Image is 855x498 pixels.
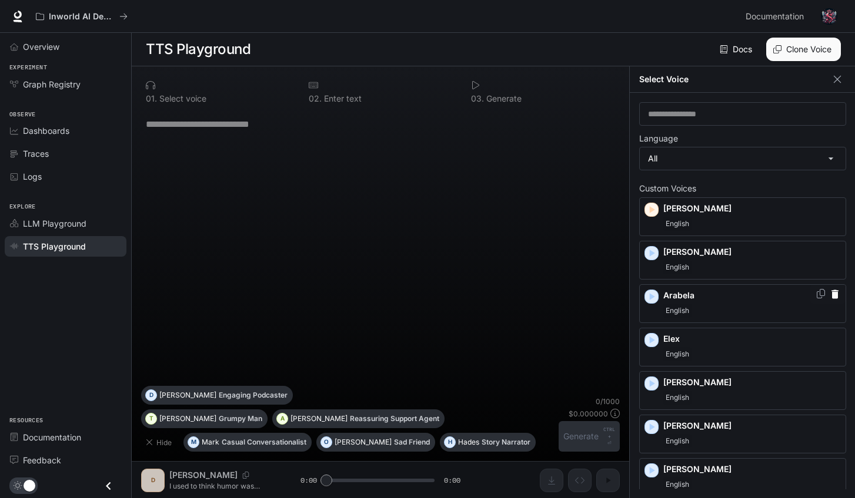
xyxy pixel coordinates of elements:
[817,5,841,28] button: User avatar
[23,170,42,183] span: Logs
[5,120,126,141] a: Dashboards
[219,392,288,399] p: Engaging Podcaster
[146,95,157,103] p: 0 1 .
[484,95,522,103] p: Generate
[146,386,156,405] div: D
[663,477,692,492] span: English
[5,143,126,164] a: Traces
[5,166,126,187] a: Logs
[23,217,86,230] span: LLM Playground
[663,434,692,448] span: English
[5,36,126,57] a: Overview
[445,433,455,452] div: H
[350,415,439,422] p: Reassuring Support Agent
[5,236,126,257] a: TTS Playground
[23,240,86,253] span: TTS Playground
[188,433,199,452] div: M
[663,333,841,345] p: Elex
[663,391,692,405] span: English
[639,184,846,193] p: Custom Voices
[322,95,362,103] p: Enter text
[23,454,61,466] span: Feedback
[290,415,348,422] p: [PERSON_NAME]
[146,38,251,61] h1: TTS Playground
[482,439,530,446] p: Story Narrator
[23,78,81,90] span: Graph Registry
[309,95,322,103] p: 0 2 .
[277,409,288,428] div: A
[183,433,312,452] button: MMarkCasual Conversationalist
[202,439,219,446] p: Mark
[663,203,841,214] p: [PERSON_NAME]
[663,376,841,388] p: [PERSON_NAME]
[821,8,837,25] img: User avatar
[663,347,692,361] span: English
[23,431,81,443] span: Documentation
[159,415,216,422] p: [PERSON_NAME]
[394,439,430,446] p: Sad Friend
[596,396,620,406] p: 0 / 1000
[141,386,293,405] button: D[PERSON_NAME]Engaging Podcaster
[663,260,692,274] span: English
[815,289,827,298] button: Copy Voice ID
[458,439,479,446] p: Hades
[640,147,846,170] div: All
[157,95,206,103] p: Select voice
[5,213,126,234] a: LLM Playground
[471,95,484,103] p: 0 3 .
[23,41,59,53] span: Overview
[569,409,608,419] p: $ 0.000000
[717,38,757,61] a: Docs
[5,427,126,447] a: Documentation
[766,38,841,61] button: Clone Voice
[23,124,69,137] span: Dashboards
[24,479,35,492] span: Dark mode toggle
[146,409,156,428] div: T
[141,409,268,428] button: T[PERSON_NAME]Grumpy Man
[321,433,332,452] div: O
[219,415,262,422] p: Grumpy Man
[746,9,804,24] span: Documentation
[335,439,392,446] p: [PERSON_NAME]
[272,409,445,428] button: A[PERSON_NAME]Reassuring Support Agent
[222,439,306,446] p: Casual Conversationalist
[663,290,841,301] p: Arabela
[663,463,841,475] p: [PERSON_NAME]
[663,304,692,318] span: English
[23,147,49,160] span: Traces
[159,392,216,399] p: [PERSON_NAME]
[663,420,841,432] p: [PERSON_NAME]
[49,12,115,22] p: Inworld AI Demos
[5,450,126,470] a: Feedback
[440,433,536,452] button: HHadesStory Narrator
[663,246,841,258] p: [PERSON_NAME]
[95,474,122,498] button: Close drawer
[316,433,435,452] button: O[PERSON_NAME]Sad Friend
[639,134,678,143] p: Language
[141,433,179,452] button: Hide
[741,5,813,28] a: Documentation
[31,5,133,28] button: All workspaces
[5,74,126,95] a: Graph Registry
[663,217,692,231] span: English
